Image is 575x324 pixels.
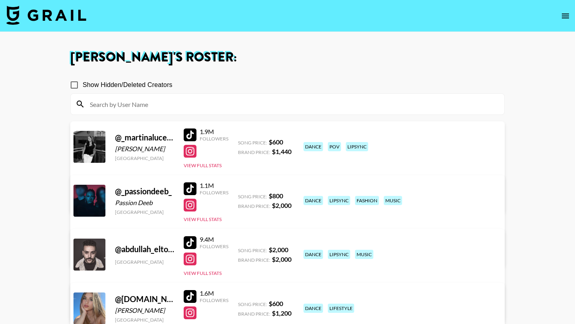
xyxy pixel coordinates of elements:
[115,244,174,254] div: @ abdullah_eltourky
[355,196,379,205] div: fashion
[384,196,402,205] div: music
[184,162,222,168] button: View Full Stats
[115,199,174,207] div: Passion Deeb
[238,247,267,253] span: Song Price:
[328,250,350,259] div: lipsync
[238,194,267,200] span: Song Price:
[115,186,174,196] div: @ _passiondeeb_
[200,128,228,136] div: 1.9M
[200,136,228,142] div: Followers
[272,309,291,317] strong: $ 1,200
[238,149,270,155] span: Brand Price:
[184,270,222,276] button: View Full Stats
[184,216,222,222] button: View Full Stats
[269,246,288,253] strong: $ 2,000
[115,259,174,265] div: [GEOGRAPHIC_DATA]
[238,257,270,263] span: Brand Price:
[200,235,228,243] div: 9.4M
[557,8,573,24] button: open drawer
[269,300,283,307] strong: $ 600
[272,202,291,209] strong: $ 2,000
[115,132,174,142] div: @ _martinalucena
[238,311,270,317] span: Brand Price:
[238,140,267,146] span: Song Price:
[238,301,267,307] span: Song Price:
[85,98,500,111] input: Search by User Name
[272,148,291,155] strong: $ 1,440
[355,250,373,259] div: music
[6,6,86,25] img: Grail Talent
[115,294,174,304] div: @ [DOMAIN_NAME]
[115,306,174,314] div: [PERSON_NAME]
[115,145,174,153] div: [PERSON_NAME]
[70,51,505,64] h1: [PERSON_NAME] 's Roster:
[303,304,323,313] div: dance
[200,182,228,190] div: 1.1M
[269,192,283,200] strong: $ 800
[328,304,354,313] div: lifestyle
[83,80,172,90] span: Show Hidden/Deleted Creators
[328,142,341,151] div: pov
[272,255,291,263] strong: $ 2,000
[115,317,174,323] div: [GEOGRAPHIC_DATA]
[200,190,228,196] div: Followers
[115,155,174,161] div: [GEOGRAPHIC_DATA]
[303,142,323,151] div: dance
[200,243,228,249] div: Followers
[238,203,270,209] span: Brand Price:
[200,297,228,303] div: Followers
[328,196,350,205] div: lipsync
[346,142,368,151] div: lipsync
[115,209,174,215] div: [GEOGRAPHIC_DATA]
[200,289,228,297] div: 1.6M
[269,138,283,146] strong: $ 600
[303,250,323,259] div: dance
[303,196,323,205] div: dance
